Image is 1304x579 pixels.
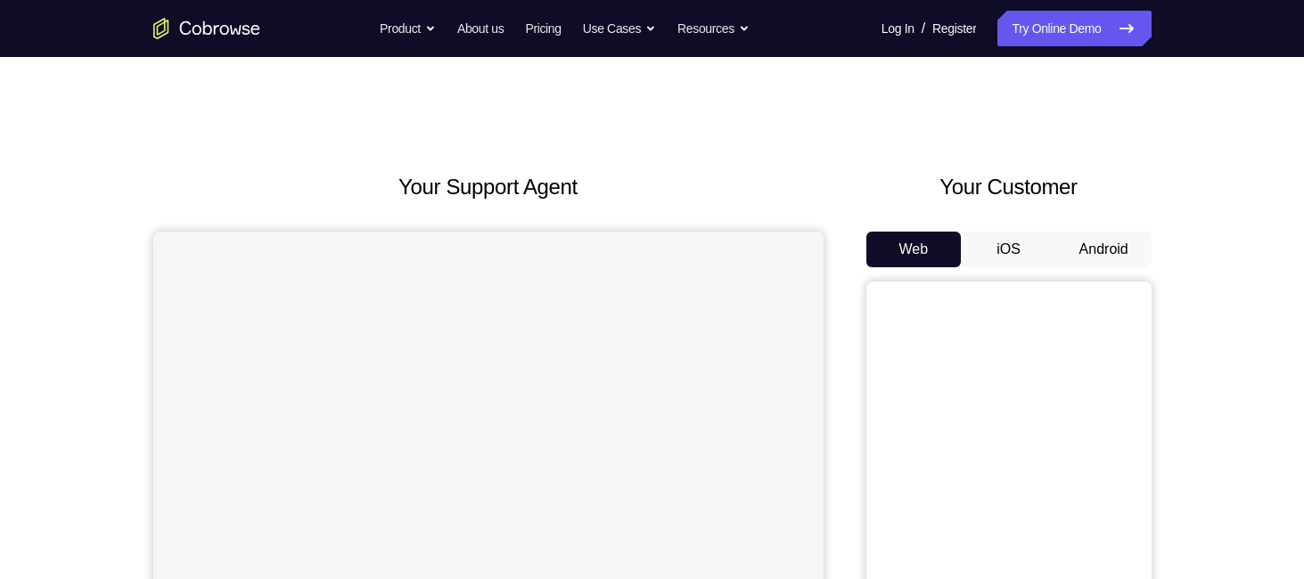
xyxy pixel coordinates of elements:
button: Web [866,232,962,267]
a: Pricing [525,11,561,46]
button: Resources [677,11,750,46]
h2: Your Support Agent [153,171,824,203]
h2: Your Customer [866,171,1152,203]
button: iOS [961,232,1056,267]
a: About us [457,11,504,46]
button: Product [380,11,436,46]
button: Use Cases [583,11,656,46]
a: Try Online Demo [997,11,1151,46]
span: / [922,18,925,39]
a: Go to the home page [153,18,260,39]
a: Log In [882,11,914,46]
a: Register [932,11,976,46]
button: Android [1056,232,1152,267]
